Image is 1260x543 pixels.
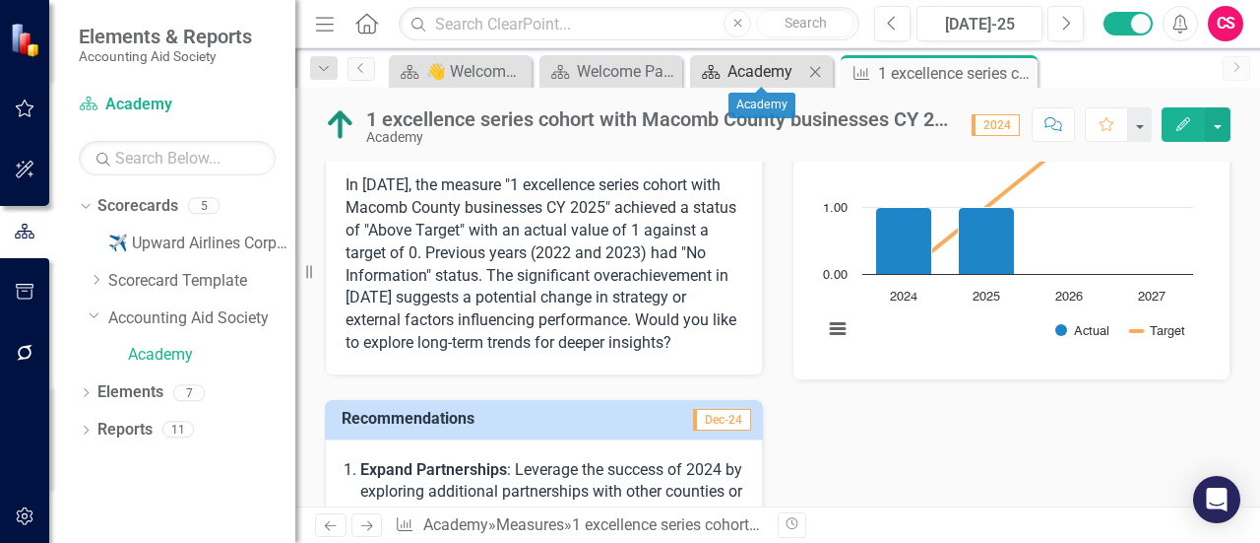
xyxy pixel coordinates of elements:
[572,515,1046,534] div: 1 excellence series cohort with Macomb County businesses CY 2025
[97,381,163,404] a: Elements
[346,174,742,355] p: In [DATE], the measure "1 excellence series cohort with Macomb County businesses CY 2025" achieve...
[399,7,859,41] input: Search ClearPoint...
[727,59,803,84] div: Academy
[544,59,677,84] a: Welcome Page Template
[8,21,45,58] img: ClearPoint Strategy
[423,515,488,534] a: Academy
[1055,323,1109,338] button: Show Actual
[959,208,1015,275] path: 2025, 1. Actual.
[756,10,854,37] button: Search
[1055,291,1083,304] text: 2026
[173,384,205,401] div: 7
[693,409,751,431] span: Dec-24
[325,109,356,141] img: Above Target
[342,410,625,428] h3: Recommendations
[1131,323,1185,338] button: Show Target
[97,419,153,441] a: Reports
[923,13,1036,36] div: [DATE]-25
[79,94,276,116] a: Academy
[824,315,851,343] button: View chart menu, Chart
[79,141,276,175] input: Search Below...
[188,198,220,215] div: 5
[890,291,917,304] text: 2024
[426,59,527,84] div: 👋 Welcome Page
[972,114,1020,136] span: 2024
[1193,476,1240,523] div: Open Intercom Messenger
[878,61,1033,86] div: 1 excellence series cohort with Macomb County businesses CY 2025
[695,59,803,84] a: Academy
[876,208,932,275] path: 2024, 1. Actual.
[728,93,795,118] div: Academy
[128,344,295,367] a: Academy
[813,64,1203,360] svg: Interactive chart
[823,202,848,215] text: 1.00
[973,291,1000,304] text: 2025
[1208,6,1243,41] button: CS
[496,515,564,534] a: Measures
[97,195,178,218] a: Scorecards
[394,59,527,84] a: 👋 Welcome Page
[813,64,1210,360] div: Chart. Highcharts interactive chart.
[785,15,827,31] span: Search
[79,25,252,48] span: Elements & Reports
[395,514,763,537] div: » »
[823,269,848,282] text: 0.00
[79,48,252,64] small: Accounting Aid Society
[366,108,952,130] div: 1 excellence series cohort with Macomb County businesses CY 2025
[916,6,1042,41] button: [DATE]-25
[360,460,507,479] strong: Expand Partnerships
[108,233,295,255] a: ✈️ Upward Airlines Corporate
[1138,291,1165,304] text: 2027
[577,59,677,84] div: Welcome Page Template
[366,130,952,145] div: Academy
[108,270,295,293] a: Scorecard Template
[162,422,194,439] div: 11
[108,307,295,330] a: Accounting Aid Society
